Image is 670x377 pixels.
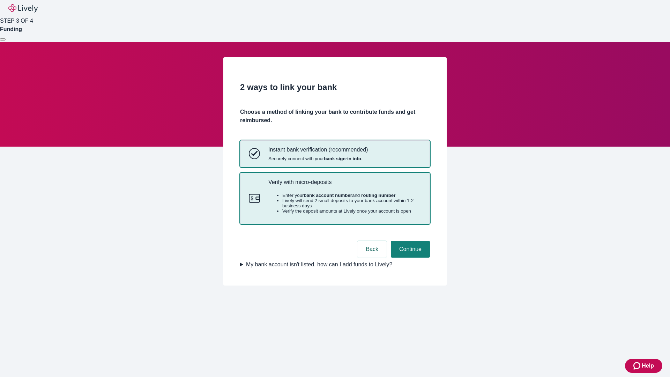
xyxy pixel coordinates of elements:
strong: bank account number [304,193,352,198]
svg: Instant bank verification [249,148,260,159]
p: Verify with micro-deposits [268,179,421,185]
li: Verify the deposit amounts at Lively once your account is open [282,208,421,214]
svg: Micro-deposits [249,193,260,204]
span: Securely connect with your . [268,156,368,161]
button: Back [357,241,387,258]
svg: Zendesk support icon [633,362,642,370]
button: Continue [391,241,430,258]
li: Enter your and [282,193,421,198]
button: Zendesk support iconHelp [625,359,662,373]
p: Instant bank verification (recommended) [268,146,368,153]
span: Help [642,362,654,370]
button: Micro-depositsVerify with micro-depositsEnter yourbank account numberand routing numberLively wil... [240,173,430,224]
li: Lively will send 2 small deposits to your bank account within 1-2 business days [282,198,421,208]
h2: 2 ways to link your bank [240,81,430,94]
summary: My bank account isn't listed, how can I add funds to Lively? [240,260,430,269]
button: Instant bank verificationInstant bank verification (recommended)Securely connect with yourbank si... [240,141,430,167]
h4: Choose a method of linking your bank to contribute funds and get reimbursed. [240,108,430,125]
strong: routing number [361,193,395,198]
strong: bank sign-in info [324,156,361,161]
img: Lively [8,4,38,13]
